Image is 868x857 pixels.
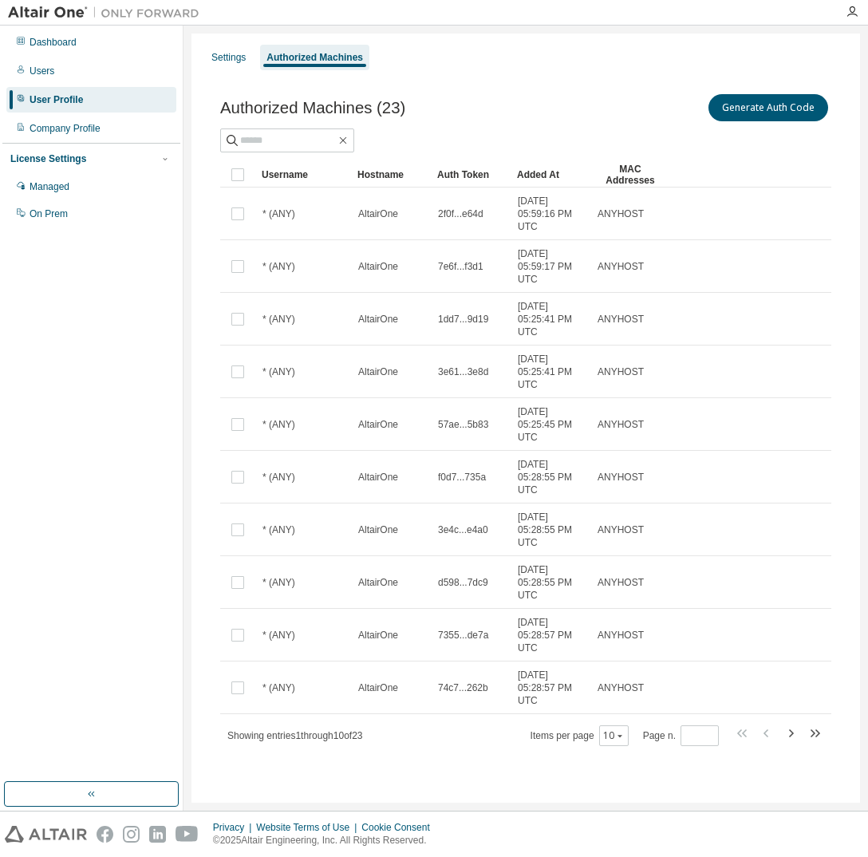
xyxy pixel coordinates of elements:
[518,458,583,496] span: [DATE] 05:28:55 PM UTC
[438,471,486,484] span: f0d7...735a
[438,681,488,694] span: 74c7...262b
[256,821,361,834] div: Website Terms of Use
[437,162,504,188] div: Auth Token
[266,51,363,64] div: Authorized Machines
[518,511,583,549] span: [DATE] 05:28:55 PM UTC
[518,353,583,391] span: [DATE] 05:25:41 PM UTC
[30,122,101,135] div: Company Profile
[358,681,398,694] span: AltairOne
[227,730,363,741] span: Showing entries 1 through 10 of 23
[213,821,256,834] div: Privacy
[358,260,398,273] span: AltairOne
[262,365,295,378] span: * (ANY)
[176,826,199,843] img: youtube.svg
[123,826,140,843] img: instagram.svg
[517,162,584,188] div: Added At
[643,725,719,746] span: Page n.
[603,729,625,742] button: 10
[598,681,644,694] span: ANYHOST
[149,826,166,843] img: linkedin.svg
[262,207,295,220] span: * (ANY)
[30,180,69,193] div: Managed
[598,207,644,220] span: ANYHOST
[358,471,398,484] span: AltairOne
[438,365,488,378] span: 3e61...3e8d
[438,576,488,589] span: d598...7dc9
[220,99,405,117] span: Authorized Machines (23)
[518,300,583,338] span: [DATE] 05:25:41 PM UTC
[598,471,644,484] span: ANYHOST
[361,821,439,834] div: Cookie Consent
[358,207,398,220] span: AltairOne
[518,669,583,707] span: [DATE] 05:28:57 PM UTC
[10,152,86,165] div: License Settings
[598,576,644,589] span: ANYHOST
[30,207,68,220] div: On Prem
[518,195,583,233] span: [DATE] 05:59:16 PM UTC
[30,36,77,49] div: Dashboard
[358,523,398,536] span: AltairOne
[262,523,295,536] span: * (ANY)
[262,313,295,326] span: * (ANY)
[598,523,644,536] span: ANYHOST
[358,365,398,378] span: AltairOne
[357,162,424,188] div: Hostname
[518,563,583,602] span: [DATE] 05:28:55 PM UTC
[438,418,488,431] span: 57ae...5b83
[262,260,295,273] span: * (ANY)
[531,725,629,746] span: Items per page
[708,94,828,121] button: Generate Auth Code
[211,51,246,64] div: Settings
[213,834,440,847] p: © 2025 Altair Engineering, Inc. All Rights Reserved.
[358,313,398,326] span: AltairOne
[598,365,644,378] span: ANYHOST
[262,681,295,694] span: * (ANY)
[358,418,398,431] span: AltairOne
[30,65,54,77] div: Users
[518,405,583,444] span: [DATE] 05:25:45 PM UTC
[438,313,488,326] span: 1dd7...9d19
[262,576,295,589] span: * (ANY)
[262,418,295,431] span: * (ANY)
[518,616,583,654] span: [DATE] 05:28:57 PM UTC
[358,576,398,589] span: AltairOne
[597,162,664,188] div: MAC Addresses
[262,629,295,642] span: * (ANY)
[358,629,398,642] span: AltairOne
[438,523,488,536] span: 3e4c...e4a0
[8,5,207,21] img: Altair One
[598,313,644,326] span: ANYHOST
[438,629,488,642] span: 7355...de7a
[598,629,644,642] span: ANYHOST
[598,260,644,273] span: ANYHOST
[30,93,83,106] div: User Profile
[438,260,483,273] span: 7e6f...f3d1
[97,826,113,843] img: facebook.svg
[262,162,345,188] div: Username
[438,207,483,220] span: 2f0f...e64d
[518,247,583,286] span: [DATE] 05:59:17 PM UTC
[598,418,644,431] span: ANYHOST
[262,471,295,484] span: * (ANY)
[5,826,87,843] img: altair_logo.svg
